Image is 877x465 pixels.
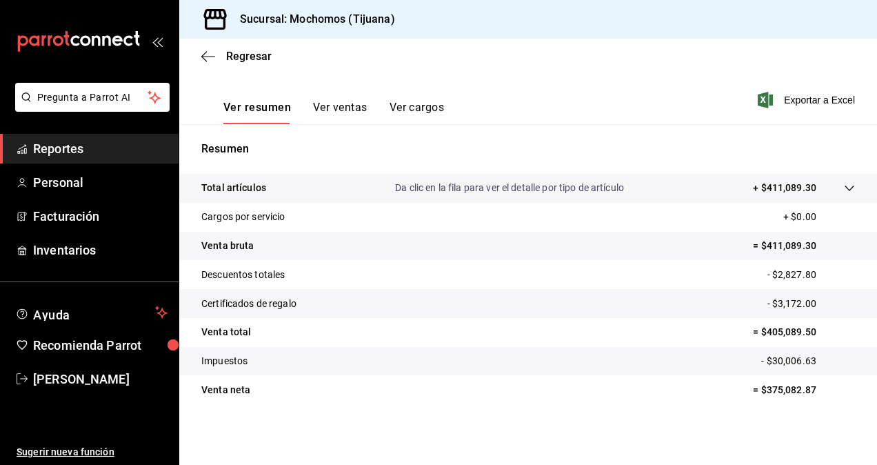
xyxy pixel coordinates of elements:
[226,50,272,63] span: Regresar
[201,383,250,397] p: Venta neta
[201,239,254,253] p: Venta bruta
[223,101,291,124] button: Ver resumen
[201,354,248,368] p: Impuestos
[767,268,855,282] p: - $2,827.80
[33,304,150,321] span: Ayuda
[313,101,367,124] button: Ver ventas
[33,241,168,259] span: Inventarios
[15,83,170,112] button: Pregunta a Parrot AI
[33,370,168,388] span: [PERSON_NAME]
[201,268,285,282] p: Descuentos totales
[201,181,266,195] p: Total artículos
[33,207,168,226] span: Facturación
[223,101,444,124] div: navigation tabs
[753,383,855,397] p: = $375,082.87
[37,90,148,105] span: Pregunta a Parrot AI
[152,36,163,47] button: open_drawer_menu
[33,173,168,192] span: Personal
[753,325,855,339] p: = $405,089.50
[201,297,296,311] p: Certificados de regalo
[33,336,168,355] span: Recomienda Parrot
[201,210,285,224] p: Cargos por servicio
[201,141,855,157] p: Resumen
[767,297,855,311] p: - $3,172.00
[761,354,855,368] p: - $30,006.63
[753,239,855,253] p: = $411,089.30
[753,181,816,195] p: + $411,089.30
[17,445,168,459] span: Sugerir nueva función
[201,50,272,63] button: Regresar
[395,181,624,195] p: Da clic en la fila para ver el detalle por tipo de artículo
[10,100,170,115] a: Pregunta a Parrot AI
[33,139,168,158] span: Reportes
[229,11,395,28] h3: Sucursal: Mochomos (Tijuana)
[201,325,251,339] p: Venta total
[783,210,855,224] p: + $0.00
[760,92,855,108] button: Exportar a Excel
[390,101,445,124] button: Ver cargos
